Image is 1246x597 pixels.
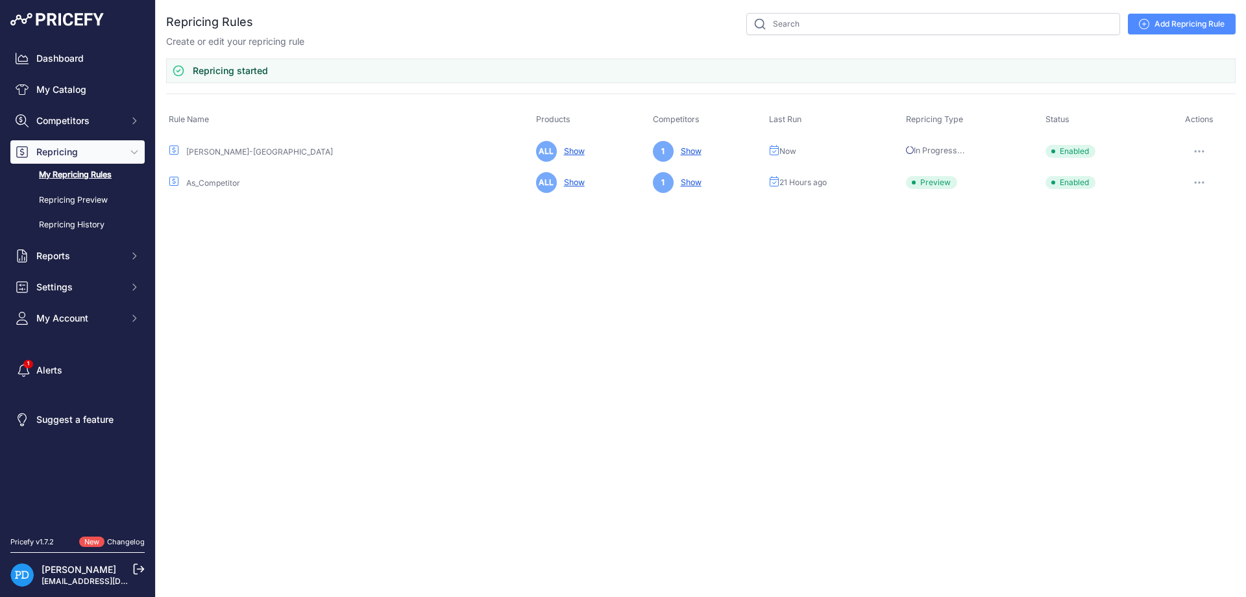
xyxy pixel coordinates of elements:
button: My Account [10,307,145,330]
span: New [79,537,104,548]
span: Products [536,114,570,124]
span: Actions [1185,114,1214,124]
p: Create or edit your repricing rule [166,35,304,48]
a: My Repricing Rules [10,164,145,186]
a: [PERSON_NAME]-[GEOGRAPHIC_DATA] [186,147,333,157]
a: Changelog [107,537,145,546]
nav: Sidebar [10,47,145,521]
span: 1 [653,141,674,162]
a: Show [676,177,702,187]
span: Enabled [1045,145,1095,158]
a: [PERSON_NAME] [42,564,116,575]
button: Reports [10,244,145,268]
a: Show [676,146,702,156]
input: Search [746,13,1120,35]
span: My Account [36,312,121,325]
a: As_Competitor [186,178,240,188]
a: Show [559,146,585,156]
a: Show [559,177,585,187]
span: 1 [653,172,674,193]
a: Suggest a feature [10,408,145,431]
span: ALL [536,141,557,162]
h3: Repricing started [193,64,268,77]
a: Repricing History [10,214,145,236]
span: ALL [536,172,557,193]
button: Settings [10,275,145,299]
button: Repricing [10,140,145,164]
a: Add Repricing Rule [1128,14,1236,34]
span: In Progress... [906,146,965,155]
a: Alerts [10,359,145,382]
span: 21 Hours ago [779,177,827,188]
div: Pricefy v1.7.2 [10,537,54,548]
span: Status [1045,114,1069,124]
a: Repricing Preview [10,189,145,212]
span: Repricing [36,146,121,159]
span: Settings [36,281,121,294]
button: Competitors [10,109,145,133]
span: Competitors [653,114,700,124]
span: Last Run [769,114,801,124]
span: Competitors [36,114,121,127]
span: Reports [36,249,121,262]
span: Enabled [1045,176,1095,189]
span: Rule Name [169,114,209,124]
a: [EMAIL_ADDRESS][DOMAIN_NAME] [42,576,177,586]
a: My Catalog [10,78,145,101]
a: Dashboard [10,47,145,70]
span: Repricing Type [906,114,963,124]
span: Now [779,146,796,157]
img: Pricefy Logo [10,13,104,26]
span: Preview [906,176,957,189]
h2: Repricing Rules [166,13,253,31]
